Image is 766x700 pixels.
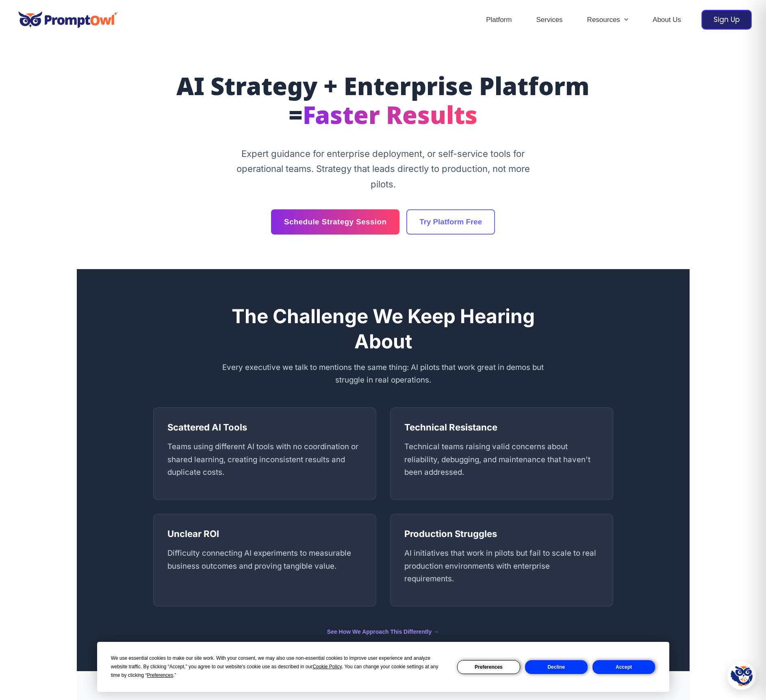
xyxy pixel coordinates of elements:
[221,304,546,354] h2: The Challenge We Keep Hearing About
[457,660,520,674] button: Preferences
[167,528,362,540] h3: Unclear ROI
[404,422,599,433] h3: Technical Resistance
[271,209,399,235] a: Schedule Strategy Session
[14,6,122,34] img: promptowl.ai logo
[97,642,669,692] div: Cookie Consent Prompt
[575,6,640,34] a: ResourcesMenu Toggle
[640,6,693,34] a: About Us
[153,74,613,133] h1: AI Strategy + Enterprise Platform =
[404,528,599,540] h3: Production Struggles
[404,440,599,479] p: Technical teams raising valid concerns about reliability, debugging, and maintenance that haven't...
[620,6,628,34] span: Menu Toggle
[303,102,477,133] span: Faster Results
[111,654,447,680] div: We use essential cookies to make our site work. With your consent, we may also use non-essential ...
[474,6,693,34] nav: Site Navigation: Header
[524,6,575,34] a: Services
[167,440,362,479] p: Teams using different AI tools with no coordination or shared learning, creating inconsistent res...
[312,664,342,670] span: Cookie Policy
[731,665,753,687] img: Hootie - PromptOwl AI Assistant
[525,660,588,674] button: Decline
[167,422,362,433] h3: Scattered AI Tools
[147,672,174,678] span: Preferences
[592,660,655,674] button: Accept
[406,209,495,235] a: Try Platform Free
[404,547,599,585] p: AI initiatives that work in pilots but fail to scale to real production environments with enterpr...
[474,6,524,34] a: Platform
[167,547,362,573] p: Difficulty connecting AI experiments to measurable business outcomes and proving tangible value.
[701,10,752,30] a: Sign Up
[231,146,536,192] p: Expert guidance for enterprise deployment, or self-service tools for operational teams. Strategy ...
[221,361,546,387] p: Every executive we talk to mentions the same thing: AI pilots that work great in demos but strugg...
[327,628,439,635] a: See How We Approach This Differently →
